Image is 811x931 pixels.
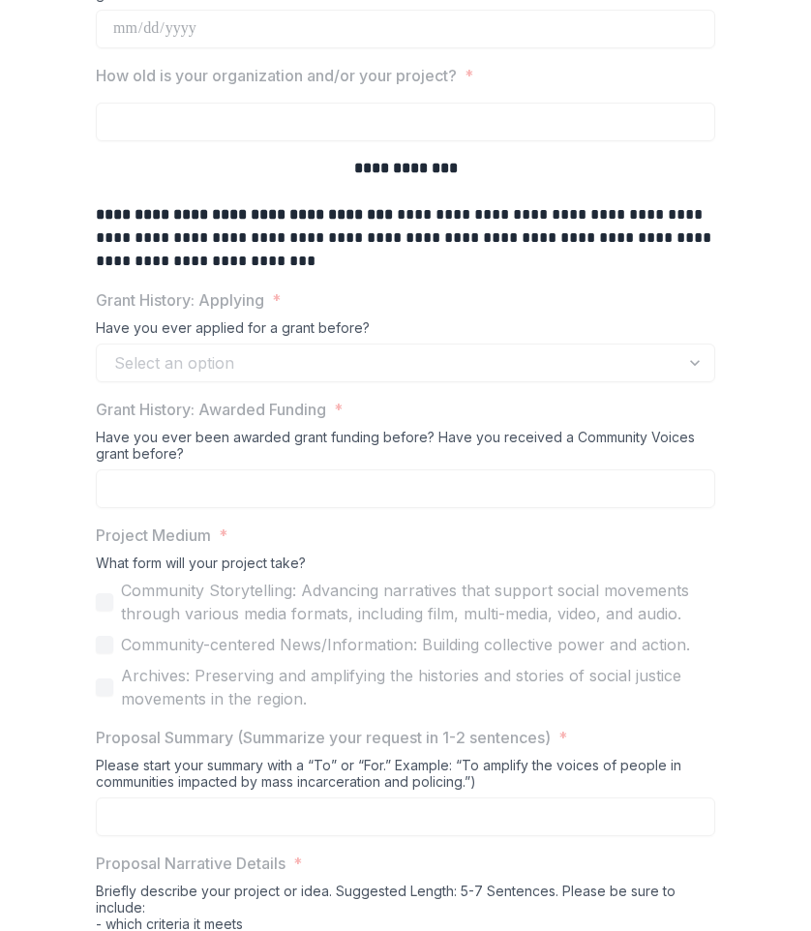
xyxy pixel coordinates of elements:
[96,288,264,312] p: Grant History: Applying
[96,726,551,749] p: Proposal Summary (Summarize your request in 1-2 sentences)
[96,852,285,875] p: Proposal Narrative Details
[96,64,457,87] p: How old is your organization and/or your project?
[96,398,326,421] p: Grant History: Awarded Funding
[96,319,715,344] div: Have you ever applied for a grant before?
[96,429,715,469] div: Have you ever been awarded grant funding before? Have you received a Community Voices grant before?
[96,524,211,547] p: Project Medium
[121,633,690,656] span: Community-centered News/Information: Building collective power and action.
[121,579,715,625] span: Community Storytelling: Advancing narratives that support social movements through various media ...
[121,664,715,710] span: Archives: Preserving and amplifying the histories and stories of social justice movements in the ...
[96,757,715,797] div: Please start your summary with a “To” or “For.” Example: “To amplify the voices of people in comm...
[96,555,715,579] div: What form will your project take?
